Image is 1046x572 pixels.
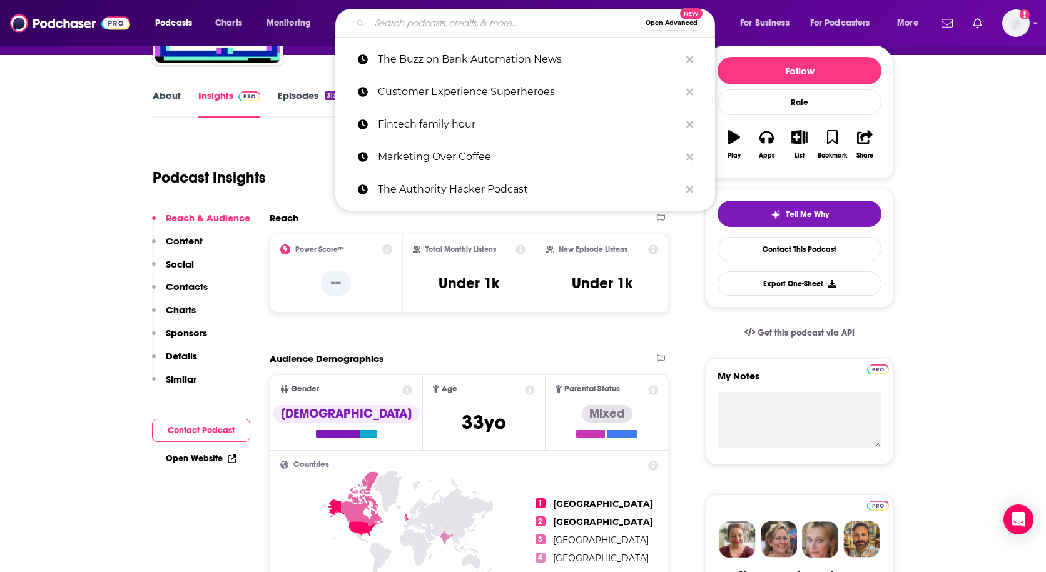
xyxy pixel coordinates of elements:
[718,122,750,167] button: Play
[553,534,649,546] span: [GEOGRAPHIC_DATA]
[335,76,715,108] a: Customer Experience Superheroes
[439,274,499,293] h3: Under 1k
[810,14,870,32] span: For Podcasters
[267,14,311,32] span: Monitoring
[759,152,775,159] div: Apps
[258,13,327,33] button: open menu
[867,499,889,511] a: Pro website
[849,122,881,167] button: Share
[166,453,236,464] a: Open Website
[166,235,203,247] p: Content
[1002,9,1030,37] img: User Profile
[968,13,987,34] a: Show notifications dropdown
[553,516,653,528] span: [GEOGRAPHIC_DATA]
[897,14,918,32] span: More
[937,13,958,34] a: Show notifications dropdown
[378,173,680,206] p: The Authority Hacker Podcast
[153,168,266,187] h1: Podcast Insights
[818,152,847,159] div: Bookmark
[740,14,790,32] span: For Business
[146,13,208,33] button: open menu
[867,501,889,511] img: Podchaser Pro
[761,521,797,558] img: Barbara Profile
[572,274,632,293] h3: Under 1k
[559,245,627,254] h2: New Episode Listens
[718,89,881,115] div: Rate
[378,76,680,108] p: Customer Experience Superheroes
[867,364,889,374] img: Podchaser Pro
[536,534,546,544] span: 3
[1020,9,1030,19] svg: Add a profile image
[321,271,351,296] p: --
[750,122,783,167] button: Apps
[166,304,196,316] p: Charts
[166,281,208,293] p: Contacts
[152,304,196,327] button: Charts
[536,516,546,526] span: 2
[166,327,207,339] p: Sponsors
[867,363,889,374] a: Pro website
[152,235,203,258] button: Content
[718,271,881,296] button: Export One-Sheet
[155,14,192,32] span: Podcasts
[166,373,196,385] p: Similar
[888,13,934,33] button: open menu
[295,245,344,254] h2: Power Score™
[802,521,838,558] img: Jules Profile
[564,385,620,393] span: Parental Status
[718,201,881,227] button: tell me why sparkleTell Me Why
[786,209,829,219] span: Tell Me Why
[325,91,338,100] div: 313
[207,13,250,33] a: Charts
[293,461,329,469] span: Countries
[198,89,260,118] a: InsightsPodchaser Pro
[802,13,888,33] button: open menu
[152,419,250,442] button: Contact Podcast
[1003,504,1033,534] div: Open Intercom Messenger
[731,13,805,33] button: open menu
[536,553,546,563] span: 4
[152,258,194,281] button: Social
[771,209,781,219] img: tell me why sparkle
[378,108,680,141] p: Fintech family hour
[1002,9,1030,37] span: Logged in as patiencebaldacci
[718,237,881,261] a: Contact This Podcast
[718,57,881,84] button: Follow
[718,370,881,392] label: My Notes
[270,212,298,224] h2: Reach
[795,152,805,159] div: List
[10,11,130,35] img: Podchaser - Follow, Share and Rate Podcasts
[278,89,338,118] a: Episodes313
[462,410,506,434] span: 33 yo
[166,258,194,270] p: Social
[734,318,865,348] a: Get this podcast via API
[153,89,181,118] a: About
[166,212,250,224] p: Reach & Audience
[816,122,848,167] button: Bookmark
[215,14,242,32] span: Charts
[553,498,653,509] span: [GEOGRAPHIC_DATA]
[370,13,640,33] input: Search podcasts, credits, & more...
[152,373,196,396] button: Similar
[442,385,457,393] span: Age
[335,108,715,141] a: Fintech family hour
[553,553,649,564] span: [GEOGRAPHIC_DATA]
[166,350,197,362] p: Details
[856,152,873,159] div: Share
[719,521,756,558] img: Sydney Profile
[347,9,727,38] div: Search podcasts, credits, & more...
[152,212,250,235] button: Reach & Audience
[270,353,383,364] h2: Audience Demographics
[238,91,260,101] img: Podchaser Pro
[680,8,703,19] span: New
[378,141,680,173] p: Marketing Over Coffee
[335,43,715,76] a: The Buzz on Bank Automation News
[640,16,703,31] button: Open AdvancedNew
[646,20,698,26] span: Open Advanced
[335,173,715,206] a: The Authority Hacker Podcast
[378,43,680,76] p: The Buzz on Bank Automation News
[843,521,880,558] img: Jon Profile
[291,385,319,393] span: Gender
[425,245,496,254] h2: Total Monthly Listens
